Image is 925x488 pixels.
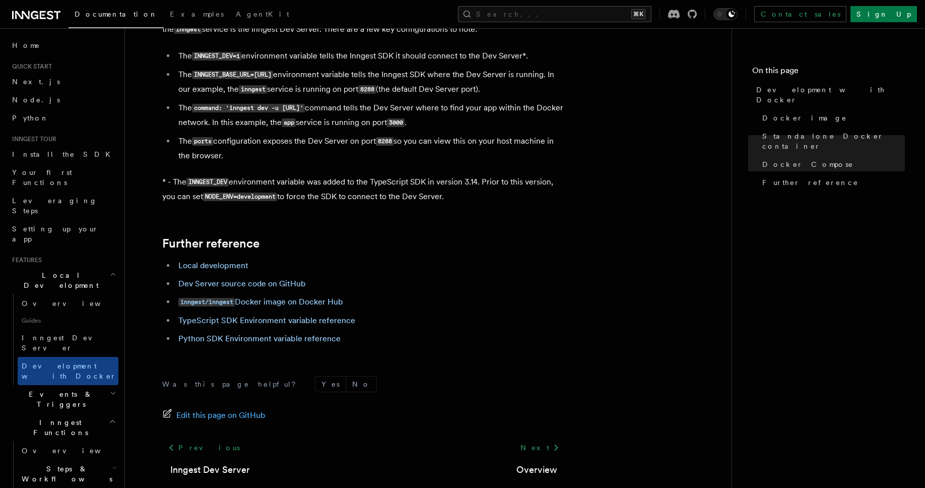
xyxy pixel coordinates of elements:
[754,6,846,22] a: Contact sales
[758,127,905,155] a: Standalone Docker container
[22,362,116,380] span: Development with Docker
[8,145,118,163] a: Install the SDK
[69,3,164,28] a: Documentation
[162,379,303,389] p: Was this page helpful?
[230,3,295,27] a: AgentKit
[203,193,277,201] code: NODE_ENV=development
[8,413,118,442] button: Inngest Functions
[178,297,343,307] a: inngest/inngestDocker image on Docker Hub
[75,10,158,18] span: Documentation
[176,408,266,422] span: Edit this page on GitHub
[8,73,118,91] a: Next.js
[762,177,858,188] span: Further reference
[186,178,229,187] code: INNGEST_DEV
[18,313,118,329] span: Guides
[8,36,118,54] a: Home
[12,114,49,122] span: Python
[18,357,118,385] a: Development with Docker
[192,52,241,60] code: INNGEST_DEV=1
[358,85,376,94] code: 8288
[162,408,266,422] a: Edit this page on GitHub
[850,6,917,22] a: Sign Up
[12,197,97,215] span: Leveraging Steps
[162,236,259,251] a: Further reference
[18,329,118,357] a: Inngest Dev Server
[178,279,306,288] a: Dev Server source code on GitHub
[178,261,248,270] a: Local development
[387,118,405,127] code: 3000
[18,442,118,460] a: Overview
[162,175,565,204] p: * - The environment variable was added to the TypeScript SDK in version 3.14. Prior to this versi...
[164,3,230,27] a: Examples
[12,78,60,86] span: Next.js
[762,113,847,123] span: Docker image
[8,385,118,413] button: Events & Triggers
[178,334,341,343] a: Python SDK Environment variable reference
[192,137,213,146] code: ports
[762,159,853,169] span: Docker Compose
[514,439,565,457] a: Next
[346,377,376,392] button: No
[18,464,112,484] span: Steps & Workflows
[752,81,905,109] a: Development with Docker
[376,137,393,146] code: 8288
[8,389,110,409] span: Events & Triggers
[756,85,905,105] span: Development with Docker
[178,316,355,325] a: TypeScript SDK Environment variable reference
[713,8,738,20] button: Toggle dark mode
[170,463,250,477] a: Inngest Dev Server
[178,298,235,307] code: inngest/inngest
[758,155,905,173] a: Docker Compose
[8,109,118,127] a: Python
[22,334,108,352] span: Inngest Dev Server
[12,96,60,104] span: Node.js
[8,266,118,294] button: Local Development
[192,71,273,79] code: INNGEST_BASE_URL=[URL]
[175,49,565,64] li: The environment variable tells the Inngest SDK it should connect to the Dev Server*.
[162,439,245,457] a: Previous
[192,104,305,112] code: command: 'inngest dev -u [URL]'
[175,101,565,130] li: The command tells the Dev Server where to find your app within the Docker network. In this exampl...
[8,294,118,385] div: Local Development
[175,68,565,97] li: The environment variable tells the Inngest SDK where the Dev Server is running. In our example, t...
[8,417,109,438] span: Inngest Functions
[22,299,125,308] span: Overview
[8,270,110,290] span: Local Development
[12,40,40,50] span: Home
[236,10,289,18] span: AgentKit
[315,377,346,392] button: Yes
[18,460,118,488] button: Steps & Workflows
[8,192,118,220] a: Leveraging Steps
[758,173,905,192] a: Further reference
[22,447,125,455] span: Overview
[8,135,56,143] span: Inngest tour
[239,85,267,94] code: inngest
[12,168,72,187] span: Your first Functions
[8,220,118,248] a: Setting up your app
[12,150,116,158] span: Install the SDK
[631,9,645,19] kbd: ⌘K
[12,225,99,243] span: Setting up your app
[8,163,118,192] a: Your first Functions
[8,256,42,264] span: Features
[516,463,557,477] a: Overview
[8,63,52,71] span: Quick start
[170,10,224,18] span: Examples
[458,6,651,22] button: Search...⌘K
[18,294,118,313] a: Overview
[175,134,565,163] li: The configuration exposes the Dev Server on port so you can view this on your host machine in the...
[282,118,296,127] code: app
[752,65,905,81] h4: On this page
[762,131,905,151] span: Standalone Docker container
[758,109,905,127] a: Docker image
[8,91,118,109] a: Node.js
[174,25,202,34] code: inngest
